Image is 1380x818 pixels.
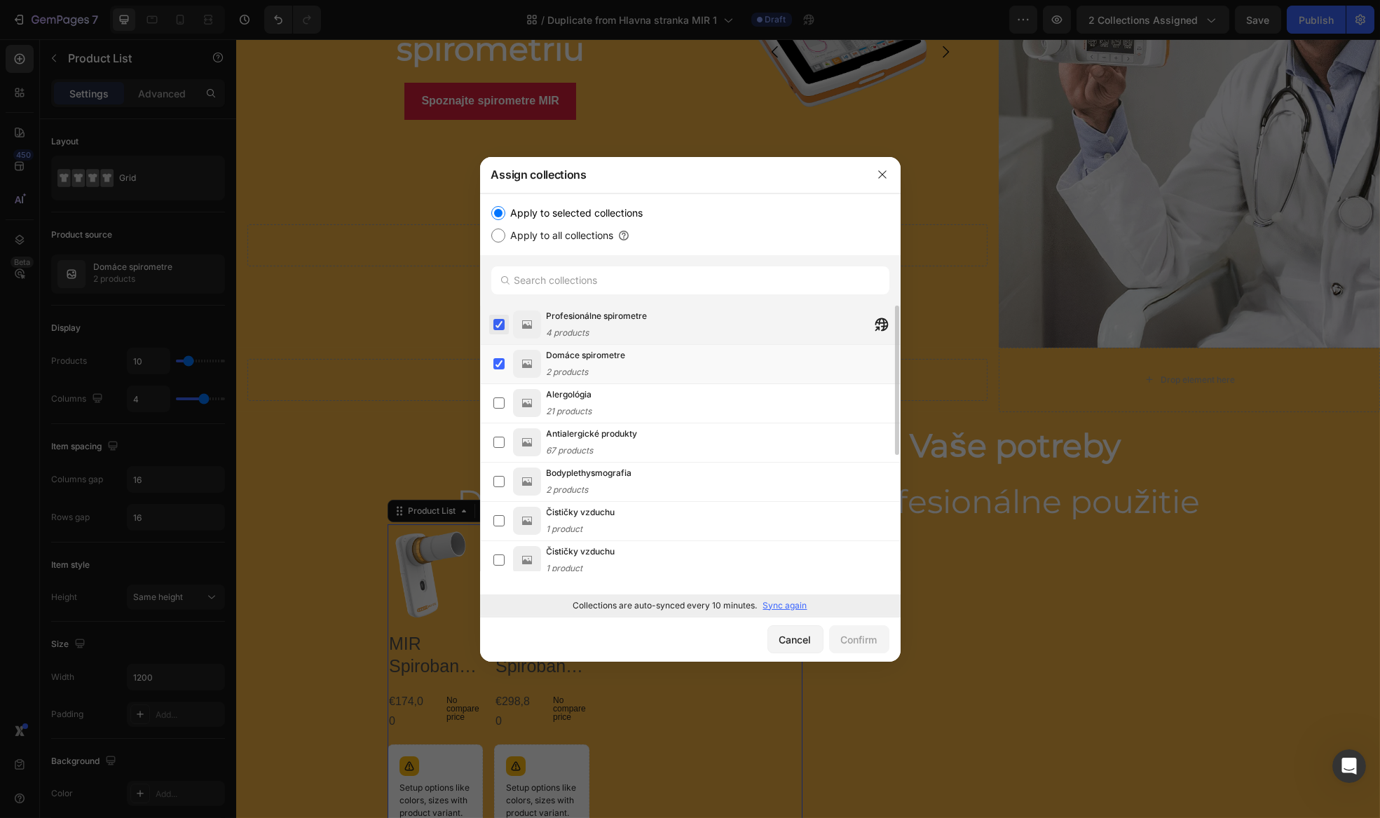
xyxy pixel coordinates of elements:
h2: MIR Spirobank OXI [258,592,353,640]
input: Search collections [491,266,889,294]
span: Home [54,472,86,482]
div: Cancel [779,632,812,647]
a: Watch Youtube tutorials [20,257,260,283]
div: Product List [169,465,222,478]
span: Profesionálne spirometre [547,309,648,323]
button: Dot [599,140,608,149]
a: ❓Visit Help center [20,231,260,257]
div: €298,80 [258,651,300,695]
div: Drop element here [924,335,999,346]
span: 2 products [547,367,589,377]
div: Send us a messageWe typically reply in under 30 minutes [14,165,266,218]
button: Send Feedback [29,375,252,403]
p: Setup options like colors, sizes with product variant. [270,742,341,808]
label: Apply to selected collections [505,205,643,221]
p: Setup options like colors, sizes with product variant. [163,742,235,808]
img: product-img [513,507,541,535]
div: Close [241,22,266,48]
img: product-img [513,468,541,496]
h2: Profesionálne použitie [578,440,992,485]
p: How can we help? [28,123,252,147]
span: Alergológia [547,388,592,402]
label: Apply to all collections [505,227,614,244]
span: 1 product [547,524,583,534]
p: Sync again [763,599,807,612]
img: Profile image for Kayle [191,22,219,50]
div: We typically reply in under 30 minutes [29,191,234,206]
span: 1 product [547,563,583,573]
button: Dot [641,140,650,149]
a: MIR Spirobank OXI [258,485,353,580]
div: Confirm [841,632,877,647]
img: product-img [513,389,541,417]
p: Hi there, [28,100,252,123]
div: Join community [29,289,235,304]
strong: Vyberte si spirometer pre Vaše potreby [259,386,884,426]
div: Drop element here [353,335,427,346]
span: Antialergické produkty [547,427,638,441]
a: MIR Spirobank Smart One Oxi [151,485,247,580]
div: Watch Youtube tutorials [29,263,235,278]
button: Dot [627,140,636,149]
img: logo [28,30,109,46]
span: 67 products [547,445,594,456]
span: Domáce spirometre [547,348,626,362]
div: Drop element here [353,200,427,212]
button: Messages [140,437,280,493]
p: No compare price [317,657,348,682]
span: Messages [186,472,235,482]
h2: Domáce použitie [151,440,566,485]
h2: 💡 Share your ideas [29,334,252,349]
span: 21 products [547,406,592,416]
img: product-img [513,546,541,574]
button: Dot [613,140,622,149]
div: €174,00 [151,651,193,695]
img: product-img [513,428,541,456]
div: Assign collections [480,156,864,193]
div: Suggest features or report bugs here. [29,355,252,369]
button: Confirm [829,625,889,653]
span: Bodyplethysmografia [547,466,632,480]
h2: MIR Spirobank Smart One Oxi [151,592,247,640]
button: Cancel [767,625,824,653]
img: product-img [513,311,541,339]
iframe: Intercom live chat [1332,749,1366,783]
div: ❓Visit Help center [29,237,235,252]
span: 4 products [547,327,589,338]
img: Profile image for Harry [137,22,165,50]
img: product-img [513,350,541,378]
img: Profile image for Ethan [164,22,192,50]
span: Čističky vzduchu [547,545,615,559]
p: Spoznajte spirometre MIR [185,52,322,72]
span: 2 products [547,484,589,495]
button: <p>Spoznajte spirometre MIR</p> [168,43,339,81]
p: Collections are auto-synced every 10 minutes. [573,599,758,612]
div: Send us a message [29,177,234,191]
span: Čističky vzduchu [547,505,615,519]
p: No compare price [210,657,241,682]
a: Join community [20,283,260,309]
